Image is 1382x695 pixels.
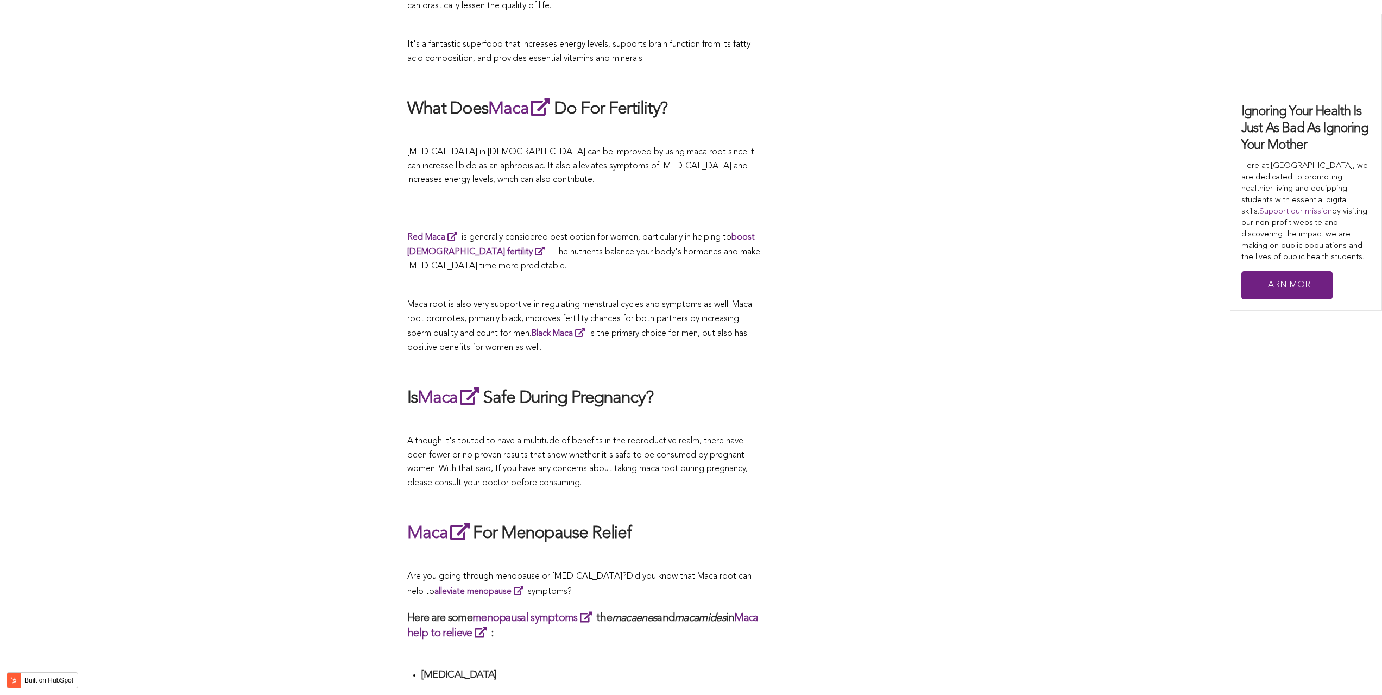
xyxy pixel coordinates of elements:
[531,329,589,338] a: Black Maca
[7,672,78,688] button: Built on HubSpot
[407,385,760,410] h2: Is Safe During Pregnancy?
[418,390,483,407] a: Maca
[20,673,78,687] label: Built on HubSpot
[472,613,596,624] a: menopausal symptoms
[407,613,759,639] a: Maca help to relieve
[407,300,752,352] span: Maca root is also very supportive in regulating menstrual cycles and symptoms as well. Maca root ...
[407,610,760,641] h3: Here are some the and in :
[674,613,726,624] em: macamides
[407,572,627,581] span: Are you going through menopause or [MEDICAL_DATA]?
[407,233,760,271] span: is generally considered best option for women, particularly in helping to . The nutrients balance...
[407,233,445,242] strong: Red Maca
[421,669,760,681] h4: [MEDICAL_DATA]
[434,587,528,596] a: alleviate menopause
[407,521,760,546] h2: For Menopause Relief
[488,101,554,118] a: Maca
[407,437,748,487] span: Although it's touted to have a multitude of benefits in the reproductive realm, there have been f...
[407,525,473,542] a: Maca
[407,40,750,63] span: It's a fantastic superfood that increases energy levels, supports brain function from its fatty a...
[1328,643,1382,695] iframe: Chat Widget
[407,233,462,242] a: Red Maca
[612,613,657,624] em: macaenes
[1241,271,1333,300] a: Learn More
[407,148,754,184] span: [MEDICAL_DATA] in [DEMOGRAPHIC_DATA] can be improved by using maca root since it can increase lib...
[531,329,573,338] strong: Black Maca
[407,96,760,121] h2: What Does Do For Fertility?
[7,674,20,687] img: HubSpot sprocket logo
